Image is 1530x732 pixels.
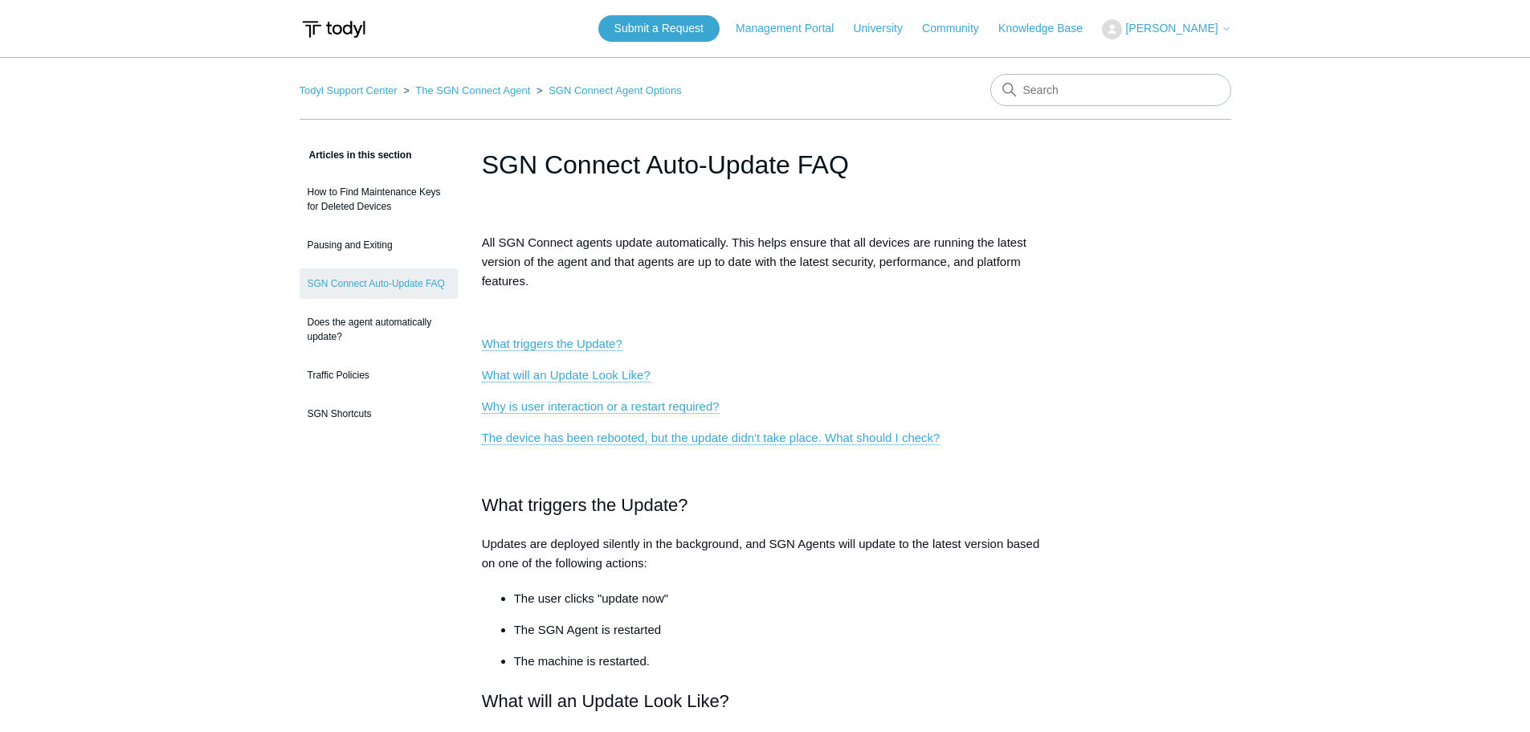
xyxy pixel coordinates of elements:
[300,177,458,222] a: How to Find Maintenance Keys for Deleted Devices
[482,145,1049,184] h1: SGN Connect Auto-Update FAQ
[514,589,1049,608] li: The user clicks "update now"
[482,495,688,515] span: What triggers the Update?
[300,149,412,161] span: Articles in this section
[514,620,1049,640] p: The SGN Agent is restarted
[1125,22,1218,35] span: [PERSON_NAME]
[482,399,720,414] a: Why is user interaction or a restart required?
[482,537,1040,570] span: Updates are deployed silently in the background, and SGN Agents will update to the latest version...
[990,74,1231,106] input: Search
[514,652,1049,671] p: The machine is restarted.
[300,230,458,260] a: Pausing and Exiting
[300,360,458,391] a: Traffic Policies
[736,20,850,37] a: Management Portal
[300,399,458,429] a: SGN Shortcuts
[415,84,530,96] a: The SGN Connect Agent
[853,20,918,37] a: University
[300,84,401,96] li: Todyl Support Center
[300,307,458,352] a: Does the agent automatically update?
[598,15,720,42] a: Submit a Request
[482,691,729,711] span: What will an Update Look Like?
[998,20,1099,37] a: Knowledge Base
[400,84,533,96] li: The SGN Connect Agent
[1102,19,1230,39] button: [PERSON_NAME]
[922,20,995,37] a: Community
[300,14,368,44] img: Todyl Support Center Help Center home page
[482,431,940,445] a: The device has been rebooted, but the update didn't take place. What should I check?
[482,235,1026,288] span: All SGN Connect agents update automatically. This helps ensure that all devices are running the l...
[533,84,682,96] li: SGN Connect Agent Options
[549,84,681,96] a: SGN Connect Agent Options
[482,337,622,351] a: What triggers the Update?
[300,268,458,299] a: SGN Connect Auto-Update FAQ
[482,368,651,382] a: What will an Update Look Like?
[300,84,398,96] a: Todyl Support Center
